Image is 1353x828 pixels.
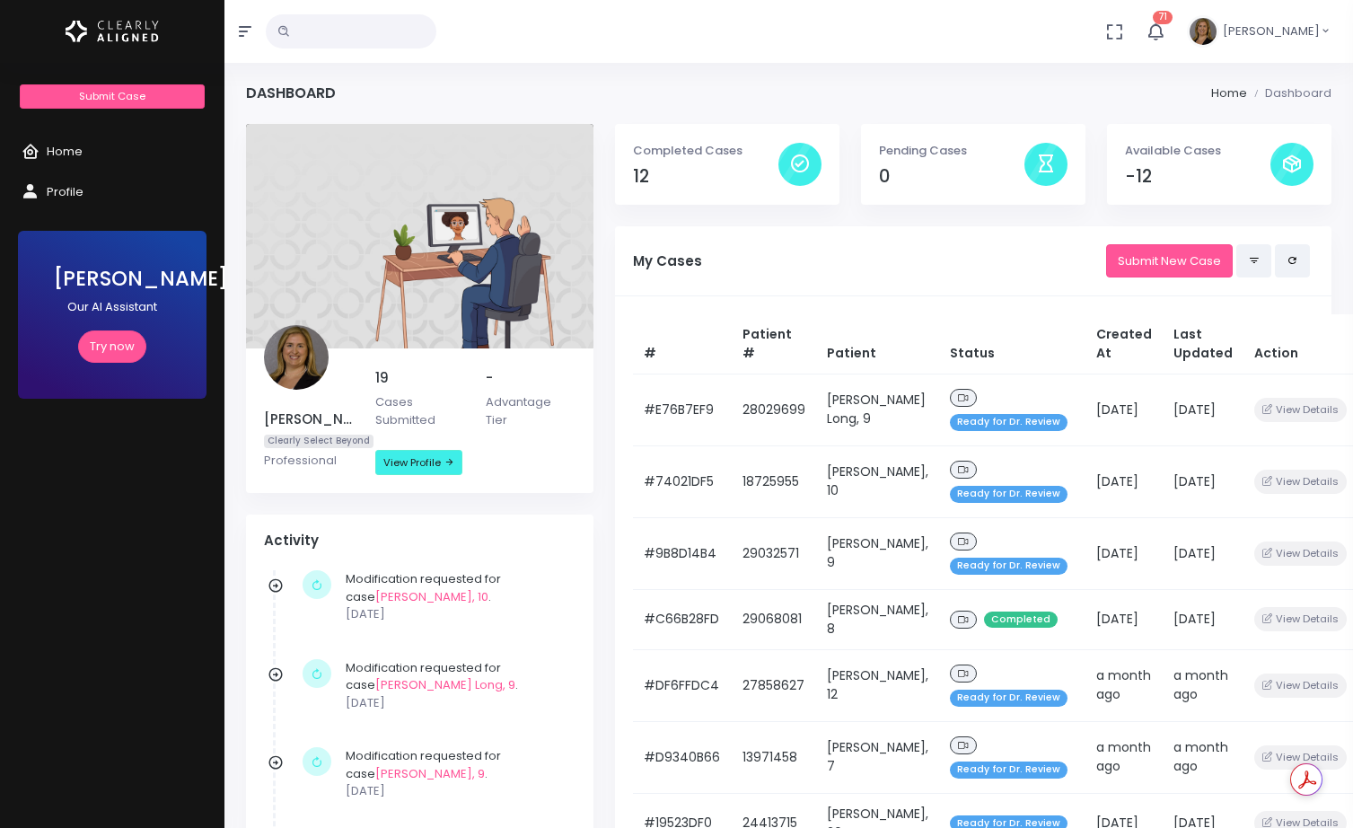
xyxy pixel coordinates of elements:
[1254,470,1347,494] button: View Details
[246,84,336,101] h4: Dashboard
[486,370,575,386] h5: -
[1254,745,1347,770] button: View Details
[732,517,816,589] td: 29032571
[346,605,567,623] p: [DATE]
[1187,15,1219,48] img: Header Avatar
[633,166,778,187] h4: 12
[816,445,939,517] td: [PERSON_NAME], 10
[375,588,488,605] a: [PERSON_NAME], 10
[346,694,567,712] p: [DATE]
[54,298,171,316] p: Our AI Assistant
[1163,517,1243,589] td: [DATE]
[1163,649,1243,721] td: a month ago
[264,435,373,448] span: Clearly Select Beyond
[264,533,575,549] h4: Activity
[1085,721,1163,793] td: a month ago
[1153,11,1173,24] span: 71
[1125,142,1270,160] p: Available Cases
[633,142,778,160] p: Completed Cases
[1085,589,1163,649] td: [DATE]
[1163,589,1243,649] td: [DATE]
[1085,314,1163,374] th: Created At
[1163,314,1243,374] th: Last Updated
[1125,166,1270,187] h4: -12
[346,747,567,800] div: Modification requested for case .
[732,649,816,721] td: 27858627
[816,589,939,649] td: [PERSON_NAME], 8
[950,762,1067,779] span: Ready for Dr. Review
[732,374,816,445] td: 28029699
[816,314,939,374] th: Patient
[375,450,462,475] a: View Profile
[879,166,1024,187] h4: 0
[732,721,816,793] td: 13971458
[1223,22,1320,40] span: [PERSON_NAME]
[633,374,732,445] td: #E76B7EF9
[950,690,1067,707] span: Ready for Dr. Review
[732,589,816,649] td: 29068081
[1085,517,1163,589] td: [DATE]
[1085,374,1163,445] td: [DATE]
[346,659,567,712] div: Modification requested for case .
[20,84,204,109] a: Submit Case
[732,314,816,374] th: Patient #
[984,612,1058,629] span: Completed
[264,411,354,427] h5: [PERSON_NAME]
[816,649,939,721] td: [PERSON_NAME], 12
[66,13,159,50] img: Logo Horizontal
[633,721,732,793] td: #D9340B66
[816,721,939,793] td: [PERSON_NAME], 7
[633,314,732,374] th: #
[375,370,465,386] h5: 19
[1163,445,1243,517] td: [DATE]
[375,676,515,693] a: [PERSON_NAME] Long, 9
[1163,721,1243,793] td: a month ago
[47,183,83,200] span: Profile
[54,267,171,291] h3: [PERSON_NAME]
[633,445,732,517] td: #74021DF5
[1254,542,1347,566] button: View Details
[1254,607,1347,631] button: View Details
[486,393,575,428] p: Advantage Tier
[1163,374,1243,445] td: [DATE]
[375,393,465,428] p: Cases Submitted
[633,517,732,589] td: #9B8D14B4
[1211,84,1247,102] li: Home
[633,649,732,721] td: #DF6FFDC4
[633,589,732,649] td: #C66B28FD
[879,142,1024,160] p: Pending Cases
[79,89,145,103] span: Submit Case
[264,452,354,470] p: Professional
[375,765,485,782] a: [PERSON_NAME], 9
[950,414,1067,431] span: Ready for Dr. Review
[1085,649,1163,721] td: a month ago
[346,782,567,800] p: [DATE]
[78,330,146,364] a: Try now
[816,374,939,445] td: [PERSON_NAME] Long, 9
[816,517,939,589] td: [PERSON_NAME], 9
[1254,398,1347,422] button: View Details
[732,445,816,517] td: 18725955
[939,314,1085,374] th: Status
[1254,674,1347,698] button: View Details
[1085,445,1163,517] td: [DATE]
[1247,84,1331,102] li: Dashboard
[346,570,567,623] div: Modification requested for case .
[633,253,1106,269] h5: My Cases
[950,486,1067,503] span: Ready for Dr. Review
[1106,244,1233,277] a: Submit New Case
[950,558,1067,575] span: Ready for Dr. Review
[47,143,83,160] span: Home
